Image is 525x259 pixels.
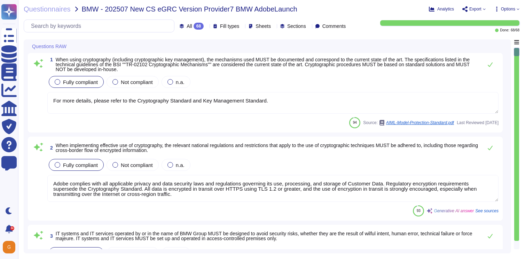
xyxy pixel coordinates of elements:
[121,162,153,168] span: Not compliant
[363,120,454,125] span: Source:
[429,6,454,12] button: Analytics
[500,29,509,32] span: Done:
[1,239,20,255] button: user
[24,6,71,13] span: Questionnaires
[63,162,98,168] span: Fully compliant
[47,234,53,238] span: 3
[187,24,192,29] span: All
[56,57,470,72] span: When using cryptography (including cryptographic key management), the mechanisms used MUST be doc...
[501,7,515,11] span: Options
[417,209,421,213] span: 93
[353,121,357,124] span: 94
[56,231,472,241] span: IT systems and IT services operated by or in the name of BMW Group MUST be designed to avoid secu...
[475,209,499,213] span: See sources
[386,121,454,125] span: AIML-Model-Protection-Standard.pdf
[10,226,14,230] div: 9+
[82,6,297,13] span: BMW - 202507 New CS eGRC Version Provider7 BMW AdobeLaunch
[63,79,98,85] span: Fully compliant
[176,79,185,85] span: n.a.
[28,20,174,32] input: Search by keywords
[322,24,346,29] span: Comments
[47,57,53,62] span: 1
[457,121,499,125] span: Last Reviewed [DATE]
[32,44,66,49] span: Questions RAW
[434,209,474,213] span: Generative AI answer
[287,24,306,29] span: Sections
[47,92,499,114] textarea: For more details, please refer to the Cryptography Standard and Key Management Standard.
[256,24,271,29] span: Sheets
[511,29,519,32] span: 68 / 68
[121,79,153,85] span: Not compliant
[47,175,499,202] textarea: Adobe complies with all applicable privacy and data security laws and regulations governing its u...
[194,23,204,30] div: 68
[469,7,481,11] span: Export
[56,143,478,153] span: When implementing effective use of cryptography, the relevant national regulations and restrictio...
[220,24,239,29] span: Fill types
[437,7,454,11] span: Analytics
[3,241,15,253] img: user
[176,162,185,168] span: n.a.
[47,145,53,150] span: 2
